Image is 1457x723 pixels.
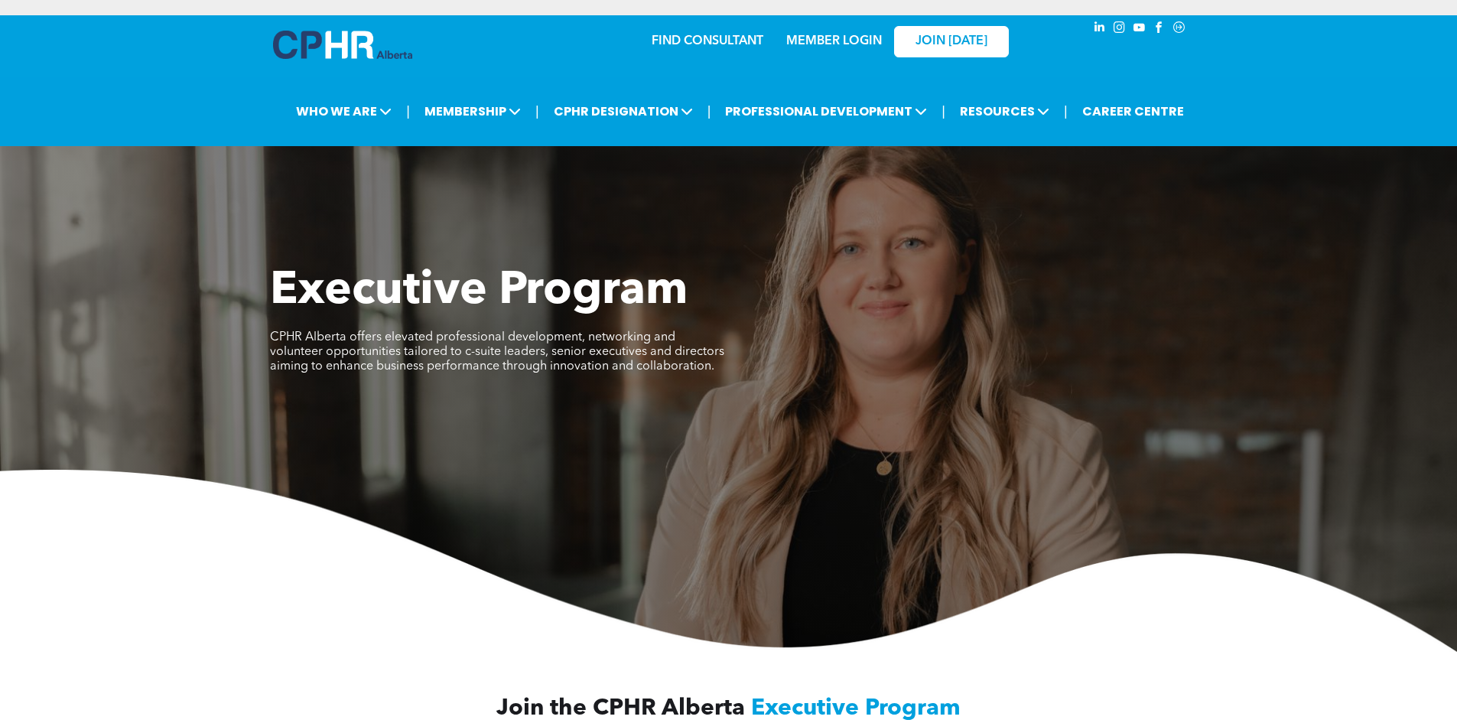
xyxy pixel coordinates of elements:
[1111,19,1128,40] a: instagram
[652,35,763,47] a: FIND CONSULTANT
[1078,97,1189,125] a: CAREER CENTRE
[270,269,688,314] span: Executive Program
[916,34,987,49] span: JOIN [DATE]
[549,97,698,125] span: CPHR DESIGNATION
[786,35,882,47] a: MEMBER LOGIN
[1171,19,1188,40] a: Social network
[1131,19,1148,40] a: youtube
[1064,96,1068,127] li: |
[1091,19,1108,40] a: linkedin
[496,697,745,720] span: Join the CPHR Alberta
[751,697,961,720] span: Executive Program
[707,96,711,127] li: |
[420,97,525,125] span: MEMBERSHIP
[535,96,539,127] li: |
[955,97,1054,125] span: RESOURCES
[270,331,724,373] span: CPHR Alberta offers elevated professional development, networking and volunteer opportunities tai...
[273,31,412,59] img: A blue and white logo for cp alberta
[894,26,1009,57] a: JOIN [DATE]
[942,96,945,127] li: |
[291,97,396,125] span: WHO WE ARE
[720,97,932,125] span: PROFESSIONAL DEVELOPMENT
[1151,19,1168,40] a: facebook
[406,96,410,127] li: |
